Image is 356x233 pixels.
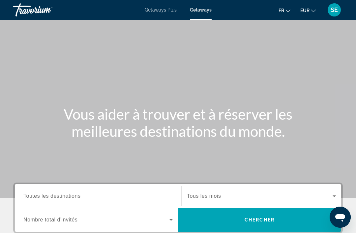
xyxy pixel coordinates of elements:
h1: Vous aider à trouver et à réserver les meilleures destinations du monde. [54,105,302,140]
span: Tous les mois [187,193,221,199]
div: Search widget [15,184,341,232]
span: EUR [300,8,310,13]
a: Travorium [13,1,79,18]
button: Change language [279,6,290,15]
a: Getaways Plus [145,7,177,13]
span: Nombre total d'invités [23,217,77,222]
a: Getaways [190,7,212,13]
span: fr [279,8,284,13]
button: User Menu [326,3,343,17]
button: Change currency [300,6,316,15]
span: Chercher [245,217,275,222]
button: Chercher [178,208,341,232]
span: Toutes les destinations [23,193,80,199]
span: SE [331,7,338,13]
iframe: Bouton de lancement de la fenêtre de messagerie [330,207,351,228]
